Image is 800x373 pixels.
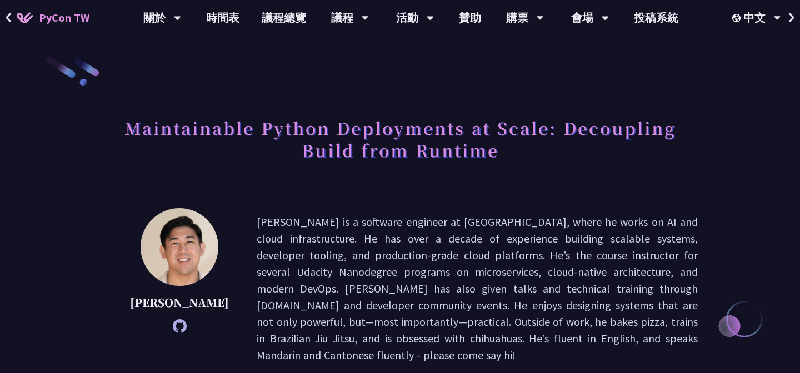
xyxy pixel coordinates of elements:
[130,294,229,311] p: [PERSON_NAME]
[141,208,218,286] img: Justin Lee
[39,9,89,26] span: PyCon TW
[6,4,101,32] a: PyCon TW
[102,111,698,167] h1: Maintainable Python Deployments at Scale: Decoupling Build from Runtime
[17,12,33,23] img: Home icon of PyCon TW 2025
[257,214,698,364] p: [PERSON_NAME] is a software engineer at [GEOGRAPHIC_DATA], where he works on AI and cloud infrast...
[732,14,743,22] img: Locale Icon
